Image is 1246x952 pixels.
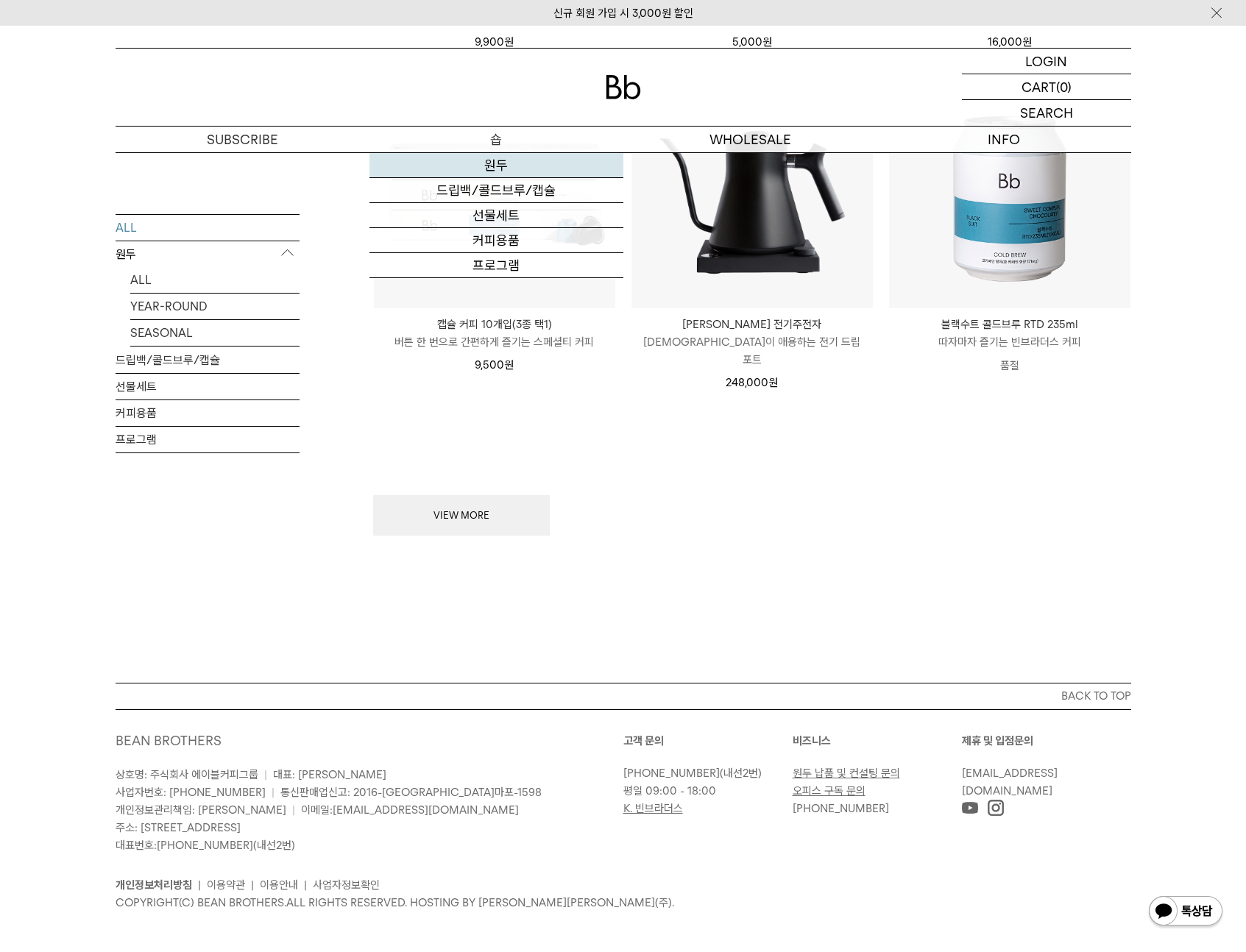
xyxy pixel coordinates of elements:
li: | [251,876,254,894]
p: [DEMOGRAPHIC_DATA]이 애용하는 전기 드립 포트 [631,333,873,369]
a: 원두 납품 및 컨설팅 문의 [793,767,900,780]
p: 캡슐 커피 10개입(3종 택1) [374,316,615,333]
a: [PHONE_NUMBER] [623,767,720,780]
a: 원두 [369,153,623,178]
a: 드립백/콜드브루/캡슐 [369,178,623,203]
a: CART (0) [962,74,1131,100]
a: 사업자정보확인 [313,878,380,892]
a: [PERSON_NAME] 전기주전자 [DEMOGRAPHIC_DATA]이 애용하는 전기 드립 포트 [631,316,873,369]
span: 원 [768,376,778,389]
a: SEASONAL [130,319,300,345]
p: INFO [877,127,1131,152]
a: 숍 [369,127,623,152]
img: 펠로우 스태그 전기주전자 [631,67,873,308]
span: 대표번호: (내선2번) [116,839,295,852]
span: 원 [504,358,514,372]
p: (내선2번) [623,764,785,782]
span: | [292,803,295,817]
p: 평일 09:00 - 18:00 [623,782,785,800]
a: 커피용품 [369,228,623,253]
span: 사업자번호: [PHONE_NUMBER] [116,786,266,799]
span: 통신판매업신고: 2016-[GEOGRAPHIC_DATA]마포-1598 [280,786,542,799]
p: 비즈니스 [793,732,962,750]
span: 상호명: 주식회사 에이블커피그룹 [116,768,258,781]
p: CART [1022,74,1056,99]
span: 주소: [STREET_ADDRESS] [116,821,241,834]
a: 이용약관 [207,878,245,892]
a: 프로그램 [116,426,300,452]
li: | [304,876,307,894]
button: VIEW MORE [373,495,550,536]
a: 개인정보처리방침 [116,878,192,892]
a: 프로그램 [369,253,623,278]
span: | [272,786,275,799]
p: [PERSON_NAME] 전기주전자 [631,316,873,333]
p: 따자마자 즐기는 빈브라더스 커피 [889,333,1130,351]
span: 대표: [PERSON_NAME] [273,768,386,781]
a: YEAR-ROUND [130,293,300,319]
li: | [198,876,201,894]
a: 블랙수트 콜드브루 RTD 235ml 따자마자 즐기는 빈브라더스 커피 [889,316,1130,351]
img: 카카오톡 채널 1:1 채팅 버튼 [1147,895,1224,930]
a: 오피스 구독 문의 [793,784,866,798]
span: 9,500 [475,358,514,372]
span: 248,000 [726,376,778,389]
a: 선물세트 [369,203,623,228]
button: BACK TO TOP [116,683,1131,709]
a: BEAN BROTHERS [116,733,222,748]
a: [EMAIL_ADDRESS][DOMAIN_NAME] [333,803,519,817]
a: 신규 회원 가입 시 3,000원 할인 [553,7,693,20]
a: 이용안내 [260,878,298,892]
p: 블랙수트 콜드브루 RTD 235ml [889,316,1130,333]
a: [EMAIL_ADDRESS][DOMAIN_NAME] [962,767,1058,798]
img: 로고 [606,75,641,99]
a: [PHONE_NUMBER] [157,839,253,852]
a: 캡슐 커피 10개입(3종 택1) 버튼 한 번으로 간편하게 즐기는 스페셜티 커피 [374,316,615,351]
span: 개인정보관리책임: [PERSON_NAME] [116,803,286,817]
p: 제휴 및 입점문의 [962,732,1131,750]
a: 드립백/콜드브루/캡슐 [116,347,300,372]
p: 원두 [116,241,300,267]
p: 품절 [889,351,1130,380]
a: [PHONE_NUMBER] [793,802,889,815]
span: 이메일: [301,803,519,817]
a: 선물세트 [116,373,300,399]
span: | [264,768,267,781]
a: ALL [116,214,300,240]
p: 고객 문의 [623,732,793,750]
p: LOGIN [1025,49,1067,74]
p: WHOLESALE [623,127,877,152]
a: K. 빈브라더스 [623,802,683,815]
a: SUBSCRIBE [116,127,369,152]
a: 커피용품 [116,399,300,425]
a: LOGIN [962,49,1131,74]
p: 버튼 한 번으로 간편하게 즐기는 스페셜티 커피 [374,333,615,351]
p: COPYRIGHT(C) BEAN BROTHERS. ALL RIGHTS RESERVED. HOSTING BY [PERSON_NAME][PERSON_NAME](주). [116,894,1131,912]
img: 블랙수트 콜드브루 RTD 235ml [889,67,1130,308]
a: ALL [130,266,300,292]
p: SEARCH [1020,100,1073,126]
p: (0) [1056,74,1072,99]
